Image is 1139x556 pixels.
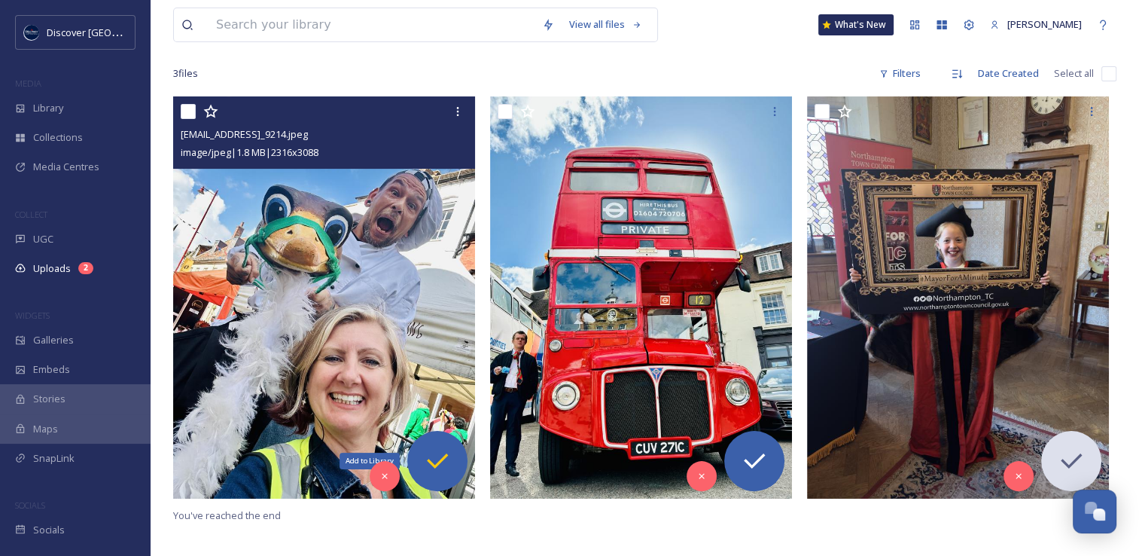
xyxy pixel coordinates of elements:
span: Media Centres [33,160,99,174]
div: Add to Library [340,453,400,469]
span: UGC [33,232,53,246]
div: Date Created [970,59,1046,88]
span: Select all [1054,66,1094,81]
div: Filters [872,59,928,88]
span: Maps [33,422,58,436]
span: Collections [33,130,83,145]
input: Search your library [209,8,534,41]
span: SOCIALS [15,499,45,511]
span: Galleries [33,333,74,347]
span: WIDGETS [15,310,50,321]
span: [PERSON_NAME] [1007,17,1082,31]
a: What's New [818,14,894,35]
span: [EMAIL_ADDRESS]_9214.jpeg [181,127,308,141]
span: You've reached the end [173,509,281,522]
img: ext_1757968232.791808_clairebradshaw85@gmail.com-IMG_8122.jpeg [807,96,1109,499]
span: Stories [33,392,65,406]
img: ext_1758044253.335598_Ajgreen.pc@gmail.com-IMG_9214.jpeg [173,96,475,499]
button: Open Chat [1073,490,1116,533]
span: MEDIA [15,78,41,89]
a: View all files [562,10,650,39]
span: 3 file s [173,66,198,81]
span: SnapLink [33,451,75,466]
span: Library [33,101,63,115]
span: Socials [33,523,65,537]
img: ext_1758044219.592435_Ajgreen.pc@gmail.com-IMG_9224.jpeg [490,96,792,499]
div: 2 [78,262,93,274]
img: Untitled%20design%20%282%29.png [24,25,39,40]
span: Discover [GEOGRAPHIC_DATA] [47,25,184,39]
span: Embeds [33,362,70,377]
span: image/jpeg | 1.8 MB | 2316 x 3088 [181,145,318,159]
span: Uploads [33,261,71,276]
span: COLLECT [15,209,47,220]
a: [PERSON_NAME] [982,10,1089,39]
